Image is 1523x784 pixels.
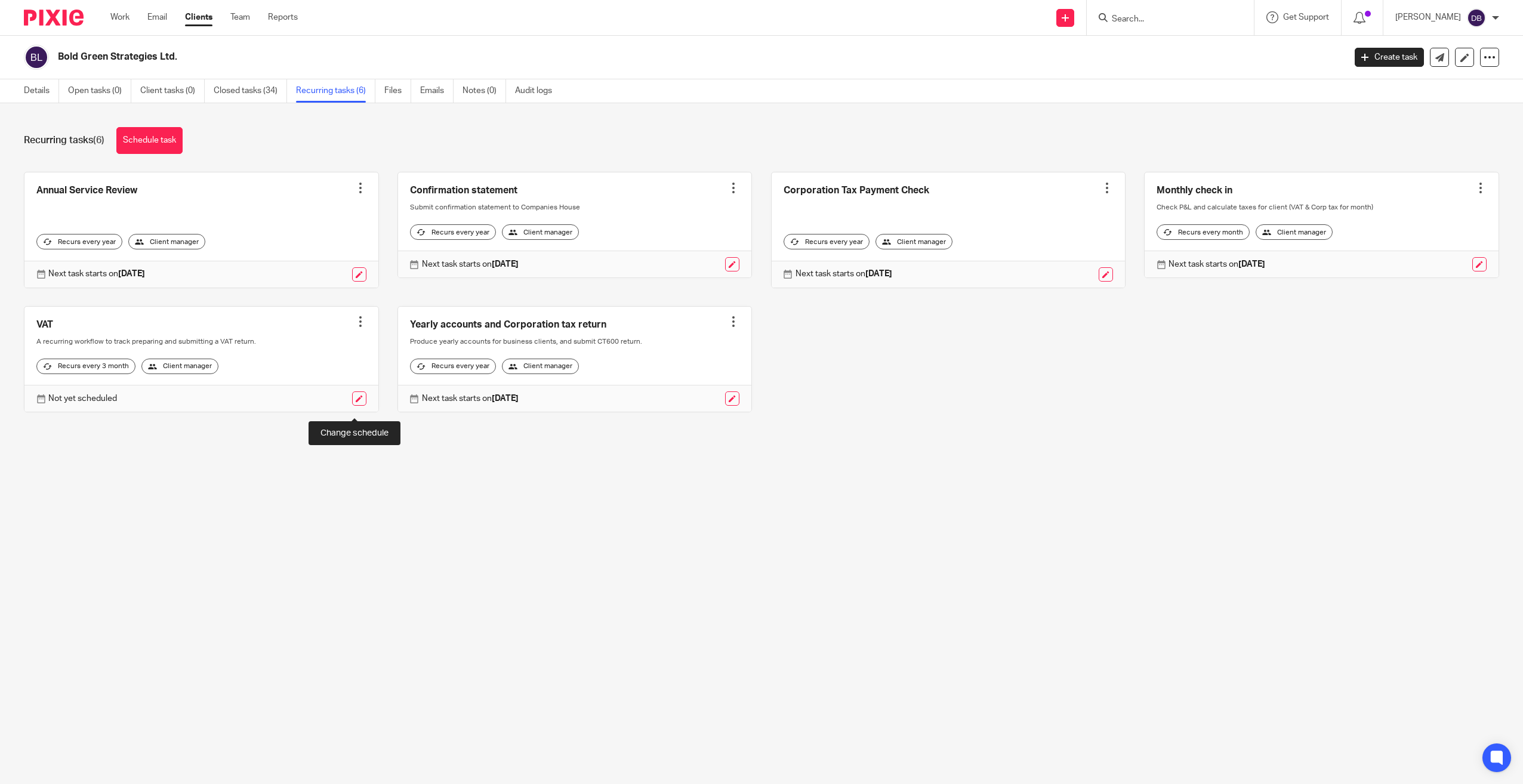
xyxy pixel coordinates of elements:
[502,224,579,240] div: Client manager
[48,268,145,280] p: Next task starts on
[384,79,411,103] a: Files
[865,270,892,278] strong: [DATE]
[515,79,561,103] a: Audit logs
[128,234,205,249] div: Client manager
[422,393,519,405] p: Next task starts on
[147,11,167,23] a: Email
[1169,258,1265,270] p: Next task starts on
[796,268,892,280] p: Next task starts on
[141,359,218,374] div: Client manager
[410,359,496,374] div: Recurs every year
[140,79,205,103] a: Client tasks (0)
[1256,224,1333,240] div: Client manager
[1283,13,1329,21] span: Get Support
[48,393,117,405] p: Not yet scheduled
[784,234,870,249] div: Recurs every year
[1238,260,1265,268] strong: [DATE]
[463,79,506,103] a: Notes (0)
[420,79,454,103] a: Emails
[422,258,519,270] p: Next task starts on
[214,79,287,103] a: Closed tasks (34)
[116,127,183,154] a: Schedule task
[36,234,122,249] div: Recurs every year
[185,11,212,23] a: Clients
[118,270,145,278] strong: [DATE]
[296,79,375,103] a: Recurring tasks (6)
[24,10,84,26] img: Pixie
[1111,14,1218,25] input: Search
[268,11,298,23] a: Reports
[875,234,952,249] div: Client manager
[93,135,104,145] span: (6)
[502,359,579,374] div: Client manager
[492,394,519,403] strong: [DATE]
[58,51,1081,63] h2: Bold Green Strategies Ltd.
[24,79,59,103] a: Details
[36,359,135,374] div: Recurs every 3 month
[1355,48,1424,67] a: Create task
[492,260,519,268] strong: [DATE]
[1157,224,1250,240] div: Recurs every month
[24,45,49,70] img: svg%3E
[110,11,130,23] a: Work
[24,134,104,147] h1: Recurring tasks
[1467,8,1486,27] img: svg%3E
[1395,11,1461,23] p: [PERSON_NAME]
[410,224,496,240] div: Recurs every year
[68,79,131,103] a: Open tasks (0)
[230,11,250,23] a: Team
